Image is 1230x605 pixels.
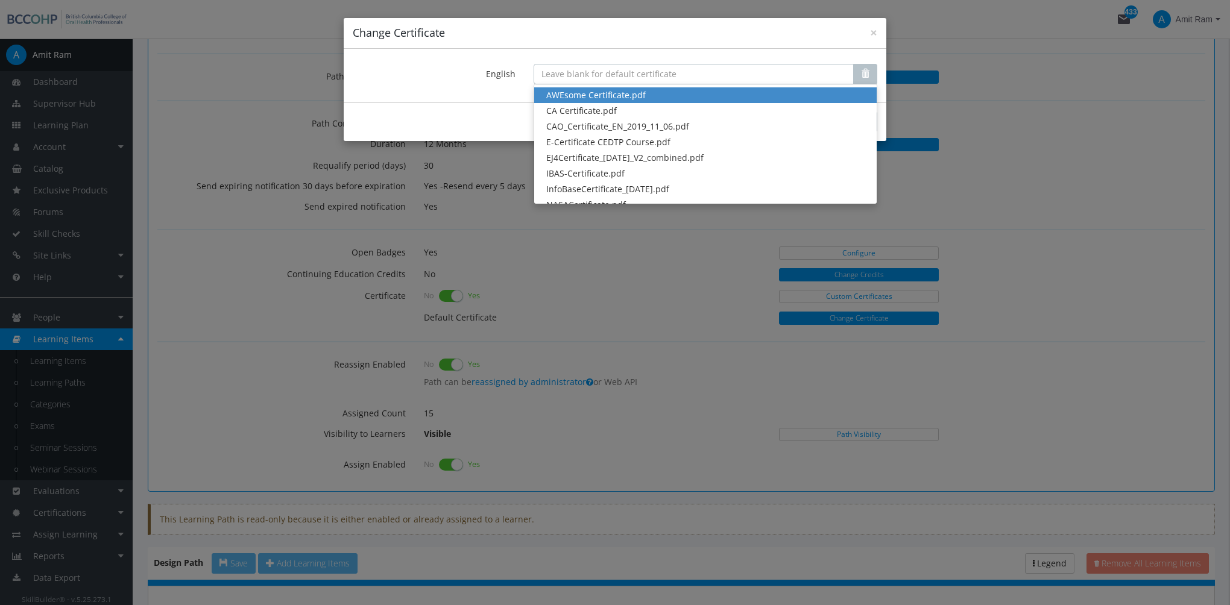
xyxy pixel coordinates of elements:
[353,25,877,41] h4: Change Certificate
[546,136,865,148] div: E-Certificate CEDTP Course.pdf
[546,168,865,180] div: IBAS-Certificate.pdf
[546,152,865,164] div: EJ4Certificate_[DATE]_V2_combined.pdf
[546,199,865,211] div: NASACertificate.pdf
[546,89,865,101] div: AWEsome Certificate.pdf
[546,183,865,195] div: InfoBaseCertificate_[DATE].pdf
[870,27,877,39] button: ×
[344,64,525,80] label: English
[546,121,865,133] div: CAO_Certificate_EN_2019_11_06.pdf
[546,105,865,117] div: CA Certificate.pdf
[534,64,854,84] input: Select box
